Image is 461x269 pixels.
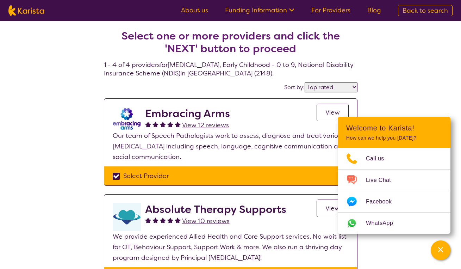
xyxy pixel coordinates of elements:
[112,30,349,55] h2: Select one or more providers and click the 'NEXT' button to proceed
[160,121,166,127] img: fullstar
[167,217,173,223] img: fullstar
[338,213,450,234] a: Web link opens in a new tab.
[338,148,450,234] ul: Choose channel
[346,135,442,141] p: How can we help you [DATE]?
[152,217,158,223] img: fullstar
[311,6,350,14] a: For Providers
[113,203,141,231] img: otyvwjbtyss6nczvq3hf.png
[145,107,230,120] h2: Embracing Arms
[366,175,399,185] span: Live Chat
[367,6,381,14] a: Blog
[182,217,230,225] span: View 10 reviews
[325,204,340,213] span: View
[403,6,448,15] span: Back to search
[284,84,305,91] label: Sort by:
[8,5,44,16] img: Karista logo
[160,217,166,223] img: fullstar
[167,121,173,127] img: fullstar
[225,6,294,14] a: Funding Information
[431,240,450,260] button: Channel Menu
[175,121,181,127] img: fullstar
[104,13,357,78] h4: 1 - 4 of 4 providers for [MEDICAL_DATA] , Early Childhood - 0 to 9 , National Disability Insuranc...
[325,108,340,117] span: View
[317,200,349,217] a: View
[317,104,349,121] a: View
[366,218,401,228] span: WhatsApp
[145,203,286,216] h2: Absolute Therapy Supports
[152,121,158,127] img: fullstar
[398,5,453,16] a: Back to search
[182,216,230,226] a: View 10 reviews
[182,120,229,130] a: View 12 reviews
[113,130,349,162] p: Our team of Speech Pathologists work to assess, diagnose and treat various [MEDICAL_DATA] includi...
[181,6,208,14] a: About us
[145,121,151,127] img: fullstar
[113,107,141,130] img: b2ynudwipxu3dxoxxouh.jpg
[113,231,349,263] p: We provide experienced Allied Health and Core Support services. No wait list for OT, Behaviour Su...
[346,124,442,132] h2: Welcome to Karista!
[175,217,181,223] img: fullstar
[338,117,450,234] div: Channel Menu
[145,217,151,223] img: fullstar
[182,121,229,129] span: View 12 reviews
[366,196,400,207] span: Facebook
[366,153,393,164] span: Call us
